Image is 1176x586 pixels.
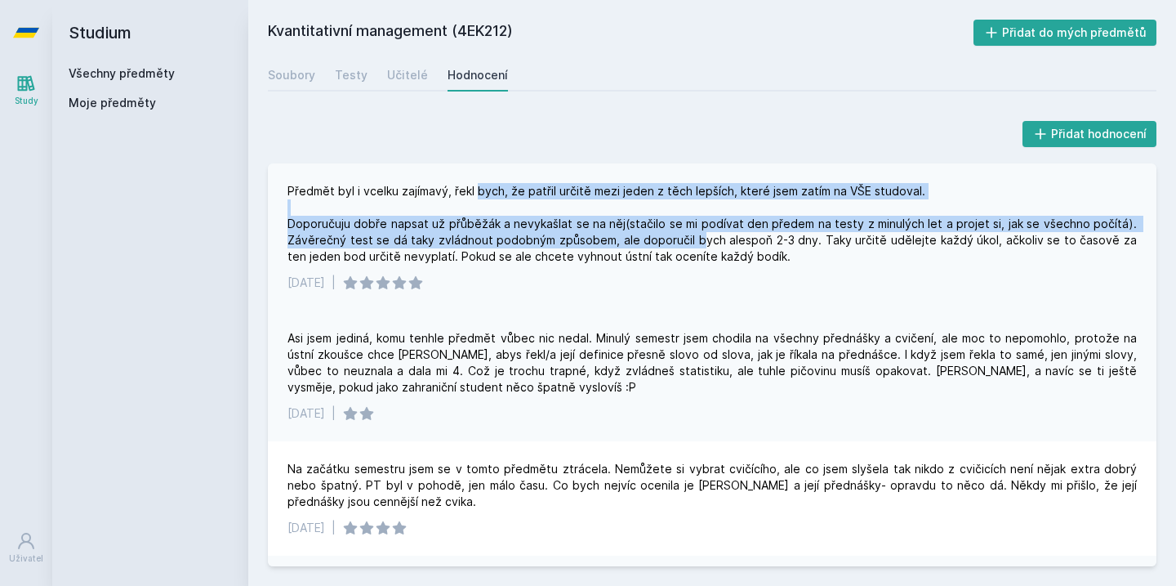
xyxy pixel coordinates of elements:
[15,95,38,107] div: Study
[287,275,325,291] div: [DATE]
[973,20,1157,46] button: Přidat do mých předmětů
[448,59,508,92] a: Hodnocení
[387,67,428,83] div: Učitelé
[287,183,1137,265] div: Předmět byl i vcelku zajímavý, řekl bych, že patřil určitě mezi jeden z těch lepších, které jsem ...
[69,66,175,80] a: Všechny předměty
[268,59,315,92] a: Soubory
[387,59,428,92] a: Učitelé
[1022,121,1157,147] button: Přidat hodnocení
[9,552,43,565] div: Uživatel
[268,20,973,46] h2: Kvantitativní management (4EK212)
[287,405,325,422] div: [DATE]
[287,461,1137,510] div: Na začátku semestru jsem se v tomto předmětu ztrácela. Nemůžete si vybrat cvičícího, ale co jsem ...
[287,330,1137,396] div: Asi jsem jediná, komu tenhle předmět vůbec nic nedal. Minulý semestr jsem chodila na všechny před...
[448,67,508,83] div: Hodnocení
[332,275,336,291] div: |
[268,67,315,83] div: Soubory
[69,95,156,111] span: Moje předměty
[287,520,325,536] div: [DATE]
[332,405,336,422] div: |
[335,67,367,83] div: Testy
[3,523,49,573] a: Uživatel
[332,520,336,536] div: |
[3,65,49,115] a: Study
[335,59,367,92] a: Testy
